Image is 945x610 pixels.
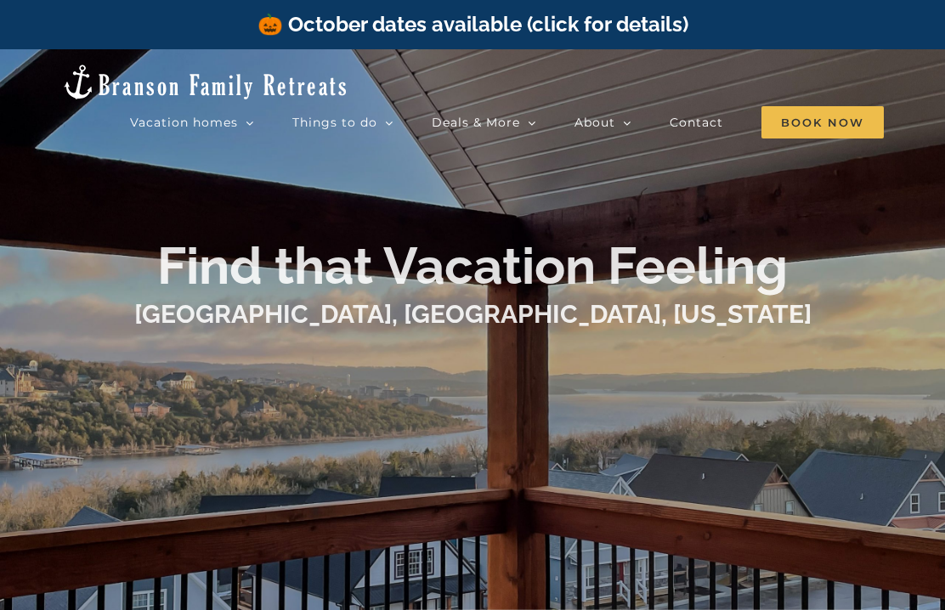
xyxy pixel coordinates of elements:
a: Book Now [761,105,884,139]
nav: Main Menu [130,105,884,139]
span: Deals & More [432,116,520,128]
a: About [574,105,631,139]
span: Things to do [292,116,377,128]
span: Vacation homes [130,116,238,128]
span: About [574,116,615,128]
a: Things to do [292,105,393,139]
span: Book Now [761,106,884,138]
a: Contact [670,105,723,139]
a: 🎃 October dates available (click for details) [257,12,688,37]
b: Find that Vacation Feeling [157,235,788,295]
img: Branson Family Retreats Logo [61,63,349,101]
span: Contact [670,116,723,128]
a: Deals & More [432,105,536,139]
a: Vacation homes [130,105,254,139]
iframe: Branson Family Retreats - Opens on Book page - Availability/Property Search Widget [345,343,600,471]
h1: [GEOGRAPHIC_DATA], [GEOGRAPHIC_DATA], [US_STATE] [134,296,812,331]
